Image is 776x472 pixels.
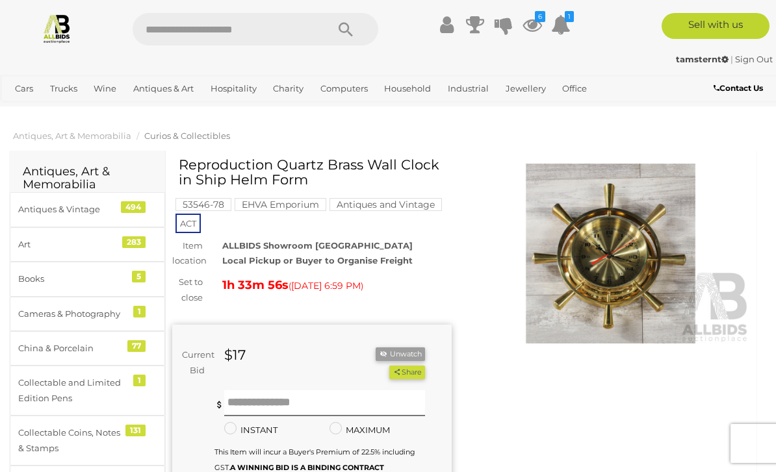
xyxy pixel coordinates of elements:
[133,375,146,386] div: 1
[23,166,152,192] h2: Antiques, Art & Memorabilia
[315,78,373,99] a: Computers
[10,416,165,466] a: Collectable Coins, Notes & Stamps 131
[162,275,213,305] div: Set to close
[224,423,278,438] label: INSTANT
[10,331,165,366] a: China & Porcelain 77
[222,240,413,251] strong: ALLBIDS Showroom [GEOGRAPHIC_DATA]
[222,255,413,266] strong: Local Pickup or Buyer to Organise Freight
[122,236,146,248] div: 283
[18,306,125,321] div: Cameras & Photography
[125,425,146,436] div: 131
[714,83,763,93] b: Contact Us
[330,423,390,438] label: MAXIMUM
[222,278,289,292] strong: 1h 33m 56s
[676,54,729,64] strong: tamsternt
[10,227,165,262] a: Art 283
[330,199,442,210] a: Antiques and Vintage
[10,262,165,296] a: Books 5
[565,11,574,22] i: 1
[289,280,363,291] span: ( )
[662,13,770,39] a: Sell with us
[10,366,165,416] a: Collectable and Limited Edition Pens 1
[224,347,246,363] strong: $17
[132,271,146,282] div: 5
[45,78,83,99] a: Trucks
[235,199,326,210] a: EHVA Emporium
[172,347,214,378] div: Current Bid
[523,13,542,36] a: 6
[235,198,326,211] mark: EHVA Emporium
[230,463,384,472] b: A WINNING BID IS A BINDING CONTRACT
[205,78,262,99] a: Hospitality
[10,78,38,99] a: Cars
[175,199,231,210] a: 53546-78
[13,130,131,141] a: Antiques, Art & Memorabilia
[128,78,199,99] a: Antiques & Art
[714,81,766,95] a: Contact Us
[214,447,415,471] small: This Item will incur a Buyer's Premium of 22.5% including GST.
[735,54,773,64] a: Sign Out
[18,237,125,252] div: Art
[376,347,425,361] button: Unwatch
[18,425,125,456] div: Collectable Coins, Notes & Stamps
[443,78,494,99] a: Industrial
[500,78,551,99] a: Jewellery
[18,341,125,356] div: China & Porcelain
[330,198,442,211] mark: Antiques and Vintage
[162,238,213,269] div: Item location
[179,157,448,187] h1: Reproduction Quartz Brass Wall Clock in Ship Helm Form
[10,297,165,331] a: Cameras & Photography 1
[313,13,378,45] button: Search
[10,99,47,121] a: Sports
[175,198,231,211] mark: 53546-78
[133,306,146,317] div: 1
[88,78,122,99] a: Wine
[144,130,230,141] a: Curios & Collectibles
[18,271,125,286] div: Books
[379,78,436,99] a: Household
[268,78,309,99] a: Charity
[291,280,361,292] span: [DATE] 6:59 PM
[551,13,571,36] a: 1
[535,11,545,22] i: 6
[42,13,72,43] img: Allbids.com.au
[127,340,146,352] div: 77
[731,54,733,64] span: |
[121,201,146,213] div: 494
[389,366,425,379] button: Share
[471,164,751,343] img: Reproduction Quartz Brass Wall Clock in Ship Helm Form
[175,214,201,233] span: ACT
[557,78,592,99] a: Office
[10,192,165,227] a: Antiques & Vintage 494
[53,99,156,121] a: [GEOGRAPHIC_DATA]
[376,347,425,361] li: Unwatch this item
[676,54,731,64] a: tamsternt
[18,375,125,406] div: Collectable and Limited Edition Pens
[18,202,125,217] div: Antiques & Vintage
